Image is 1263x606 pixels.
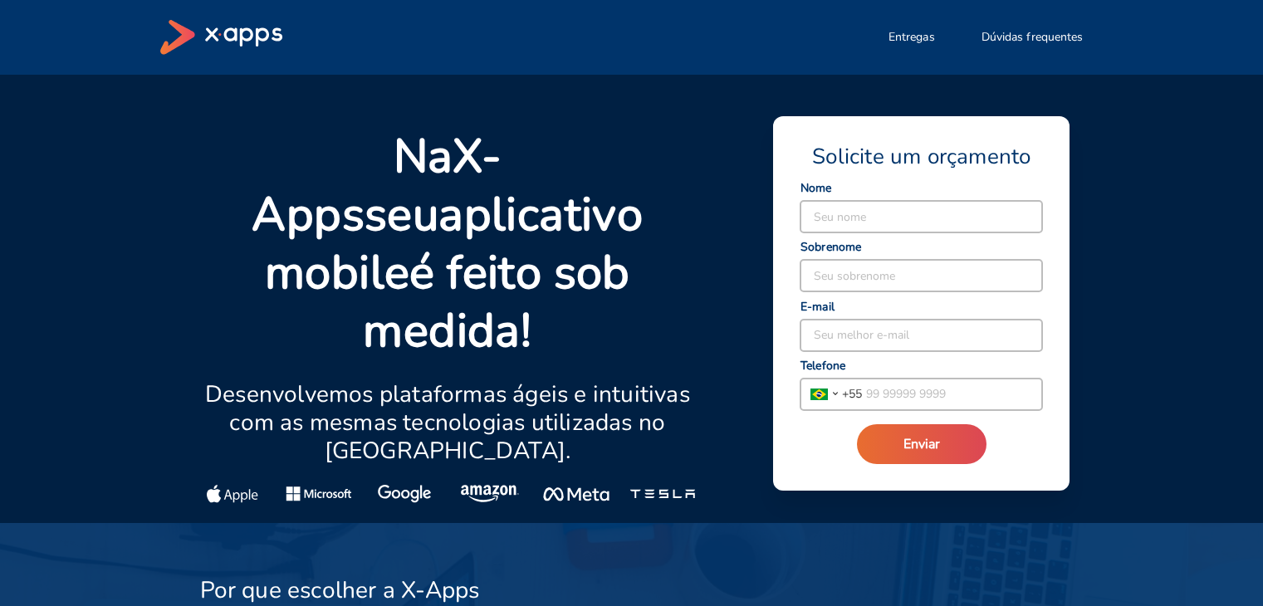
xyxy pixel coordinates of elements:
[200,380,696,465] p: Desenvolvemos plataformas ágeis e intuitivas com as mesmas tecnologias utilizadas no [GEOGRAPHIC_...
[629,485,695,503] img: Tesla
[378,485,432,503] img: Google
[200,128,696,360] p: Na seu é feito sob medida!
[200,576,480,604] h3: Por que escolher a X-Apps
[889,29,935,46] span: Entregas
[265,183,643,305] strong: aplicativo mobile
[862,379,1042,410] input: 99 99999 9999
[461,485,521,503] img: Amazon
[800,320,1042,351] input: Seu melhor e-mail
[982,29,1084,46] span: Dúvidas frequentes
[962,21,1104,54] button: Dúvidas frequentes
[252,125,502,247] strong: X-Apps
[812,143,1030,171] span: Solicite um orçamento
[842,385,862,403] span: + 55
[800,260,1042,291] input: Seu sobrenome
[903,435,940,453] span: Enviar
[207,485,258,503] img: Apple
[800,201,1042,232] input: Seu nome
[869,21,955,54] button: Entregas
[543,485,609,503] img: Meta
[857,424,986,464] button: Enviar
[286,485,351,503] img: Microsoft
